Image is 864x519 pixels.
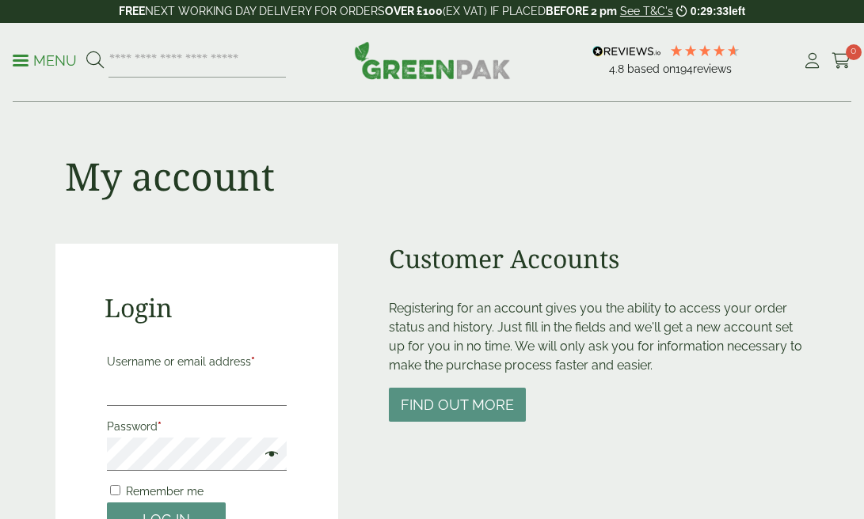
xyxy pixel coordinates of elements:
[693,63,732,75] span: reviews
[119,5,145,17] strong: FREE
[107,415,287,438] label: Password
[676,63,693,75] span: 194
[669,44,740,58] div: 4.78 Stars
[609,63,627,75] span: 4.8
[802,53,822,69] i: My Account
[627,63,676,75] span: Based on
[729,5,745,17] span: left
[832,53,851,69] i: Cart
[354,41,511,79] img: GreenPak Supplies
[105,293,290,323] h2: Login
[110,485,120,495] input: Remember me
[126,485,204,498] span: Remember me
[13,51,77,67] a: Menu
[107,350,287,373] label: Username or email address
[592,46,661,57] img: REVIEWS.io
[389,388,526,422] button: Find out more
[691,5,729,17] span: 0:29:33
[846,44,862,60] span: 0
[389,398,526,413] a: Find out more
[13,51,77,70] p: Menu
[546,5,617,17] strong: BEFORE 2 pm
[389,244,809,274] h2: Customer Accounts
[620,5,673,17] a: See T&C's
[65,153,275,199] h1: My account
[389,299,809,375] p: Registering for an account gives you the ability to access your order status and history. Just fi...
[385,5,443,17] strong: OVER £100
[832,49,851,73] a: 0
